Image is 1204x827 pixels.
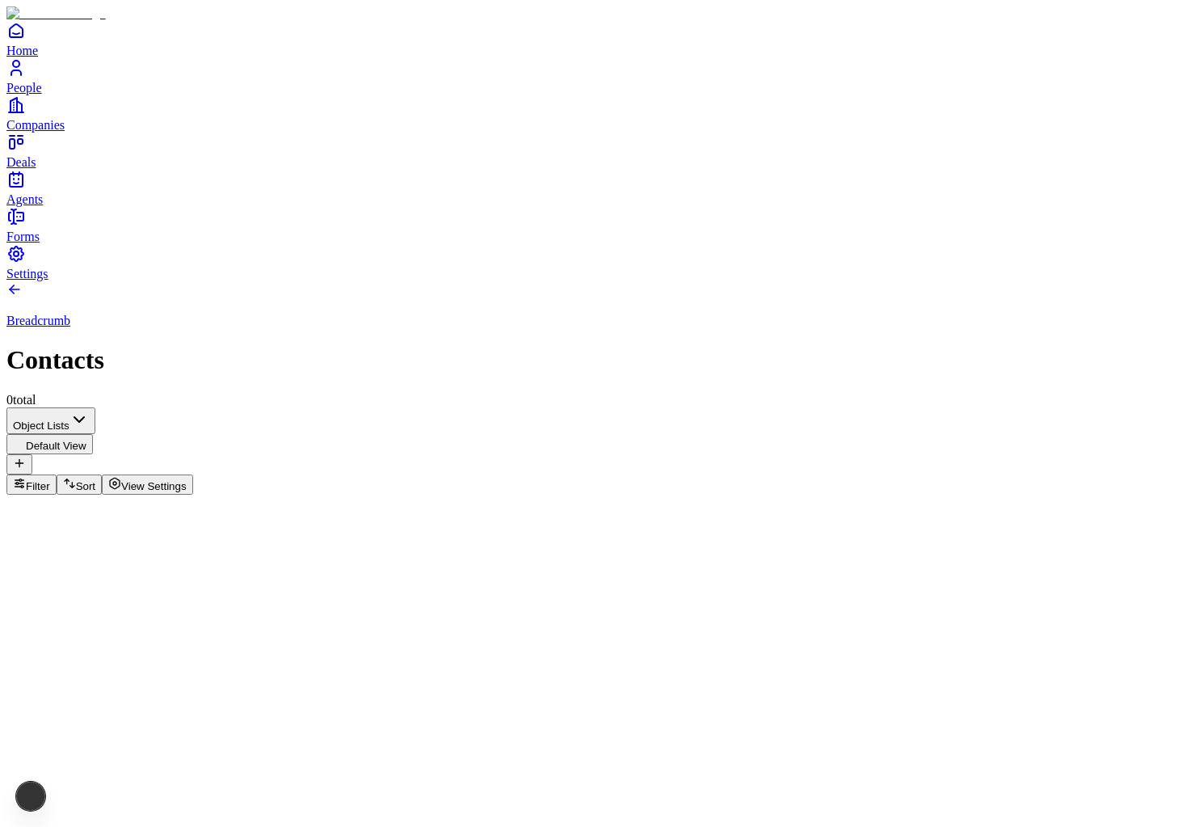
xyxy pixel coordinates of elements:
[6,133,1198,169] a: Deals
[76,480,95,492] span: Sort
[6,230,40,243] span: Forms
[6,393,1198,407] div: 0 total
[6,170,1198,206] a: Agents
[6,286,1198,328] a: Breadcrumb
[6,192,43,206] span: Agents
[26,480,50,492] span: Filter
[6,118,65,132] span: Companies
[6,314,1198,328] p: Breadcrumb
[6,434,93,454] button: Default View
[6,267,48,281] span: Settings
[6,95,1198,132] a: Companies
[102,475,193,495] button: View Settings
[6,155,36,169] span: Deals
[6,244,1198,281] a: Settings
[6,81,42,95] span: People
[6,345,1198,375] h1: Contacts
[121,480,187,492] span: View Settings
[6,207,1198,243] a: Forms
[6,21,1198,57] a: Home
[6,58,1198,95] a: People
[6,6,106,21] img: Item Brain Logo
[6,44,38,57] span: Home
[6,475,57,495] button: Filter
[57,475,102,495] button: Sort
